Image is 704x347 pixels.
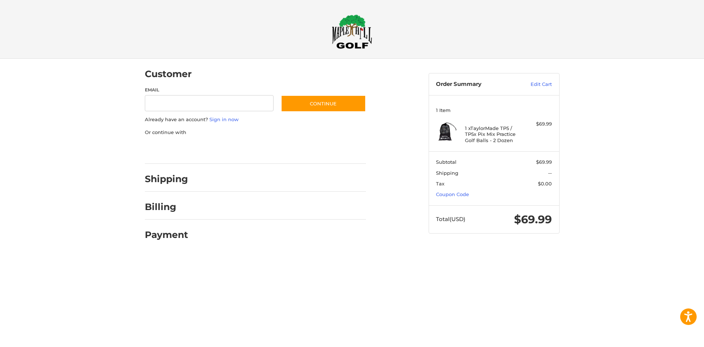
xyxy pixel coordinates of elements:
[548,170,552,176] span: --
[145,68,192,80] h2: Customer
[536,159,552,165] span: $69.99
[436,81,515,88] h3: Order Summary
[332,14,372,49] img: Maple Hill Golf
[436,191,469,197] a: Coupon Code
[267,143,322,156] iframe: PayPal-venmo
[142,143,197,156] iframe: PayPal-paypal
[145,229,188,241] h2: Payment
[436,159,456,165] span: Subtotal
[523,120,552,128] div: $69.99
[538,181,552,187] span: $0.00
[515,81,552,88] a: Edit Cart
[145,173,188,185] h2: Shipping
[436,170,458,176] span: Shipping
[145,87,274,93] label: Email
[209,116,239,122] a: Sign in now
[145,116,366,123] p: Already have an account?
[436,181,444,187] span: Tax
[436,216,465,223] span: Total (USD)
[465,125,521,143] h4: 1 x TaylorMade TP5 / TP5x Pix Mix Practice Golf Balls - 2 Dozen
[145,129,366,136] p: Or continue with
[436,107,552,113] h3: 1 Item
[514,213,552,226] span: $69.99
[145,201,188,213] h2: Billing
[281,95,366,112] button: Continue
[205,143,260,156] iframe: PayPal-paylater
